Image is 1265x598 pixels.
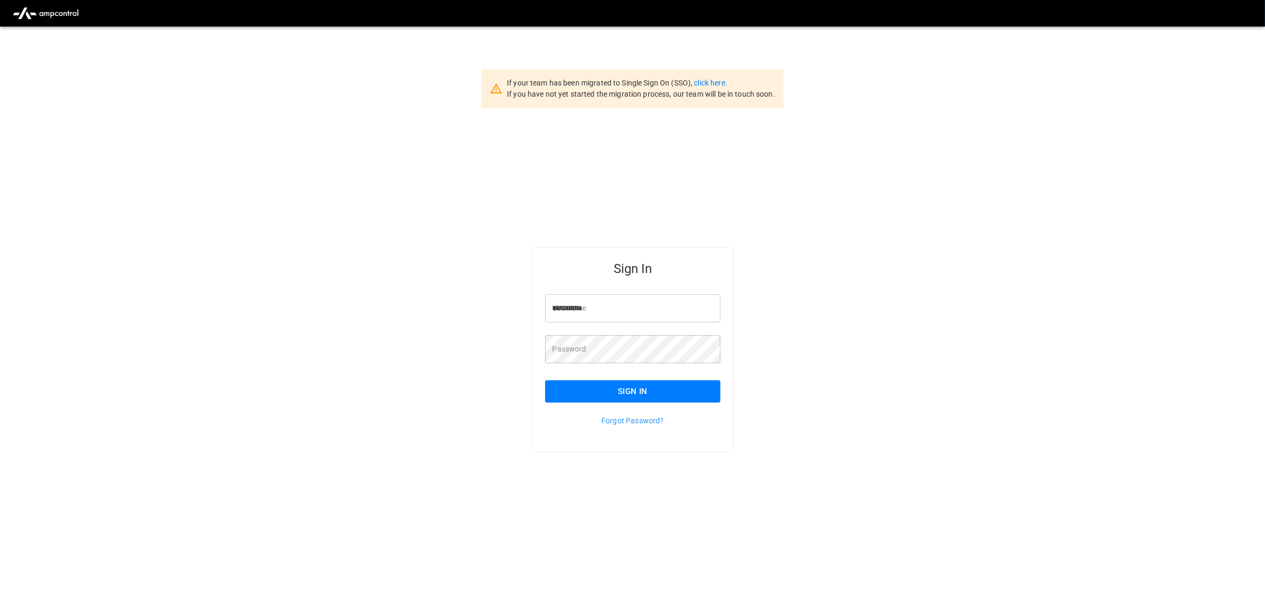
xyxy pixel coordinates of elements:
img: ampcontrol.io logo [9,3,83,23]
p: Forgot Password? [545,415,721,426]
span: If you have not yet started the migration process, our team will be in touch soon. [507,90,775,98]
a: click here. [694,79,727,87]
h5: Sign In [545,260,721,277]
span: If your team has been migrated to Single Sign On (SSO), [507,79,694,87]
button: Sign In [545,380,721,403]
